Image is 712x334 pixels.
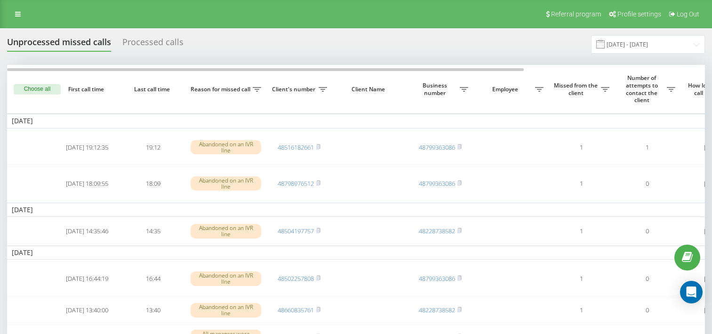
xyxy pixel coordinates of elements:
a: 48799363086 [419,274,455,283]
td: [DATE] 16:44:19 [54,262,120,296]
span: Client's number [271,86,319,93]
td: 19:12 [120,130,186,165]
span: Missed from the client [553,82,601,96]
span: Referral program [551,10,601,18]
span: Client Name [340,86,399,93]
td: 1 [548,219,614,244]
td: 1 [548,130,614,165]
span: Business number [412,82,460,96]
td: 1 [548,262,614,296]
td: [DATE] 19:12:35 [54,130,120,165]
td: 1 [614,130,680,165]
a: 48516182661 [278,143,314,151]
a: 48228738582 [419,227,455,235]
button: Choose all [14,84,61,95]
a: 48799363086 [419,179,455,188]
td: 0 [614,219,680,244]
span: First call time [62,86,112,93]
div: Abandoned on an IVR line [191,140,261,154]
a: 48799363086 [419,143,455,151]
a: 48798976512 [278,179,314,188]
span: Employee [478,86,535,93]
td: 0 [614,167,680,201]
div: Abandoned on an IVR line [191,224,261,238]
a: 48502257808 [278,274,314,283]
span: Last call time [128,86,178,93]
td: [DATE] 13:40:00 [54,298,120,323]
span: Number of attempts to contact the client [619,74,667,103]
a: 48228738582 [419,306,455,314]
td: [DATE] 18:09:55 [54,167,120,201]
div: Abandoned on an IVR line [191,176,261,191]
span: Profile settings [617,10,661,18]
div: Unprocessed missed calls [7,37,111,52]
td: 0 [614,262,680,296]
div: Abandoned on an IVR line [191,303,261,317]
td: 0 [614,298,680,323]
div: Processed calls [122,37,184,52]
td: 13:40 [120,298,186,323]
td: 14:35 [120,219,186,244]
span: Log Out [677,10,699,18]
a: 48660835761 [278,306,314,314]
td: 16:44 [120,262,186,296]
td: 1 [548,298,614,323]
div: Open Intercom Messenger [680,281,703,303]
a: 48504197757 [278,227,314,235]
div: Abandoned on an IVR line [191,271,261,286]
td: 1 [548,167,614,201]
span: Reason for missed call [191,86,253,93]
td: 18:09 [120,167,186,201]
td: [DATE] 14:35:46 [54,219,120,244]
